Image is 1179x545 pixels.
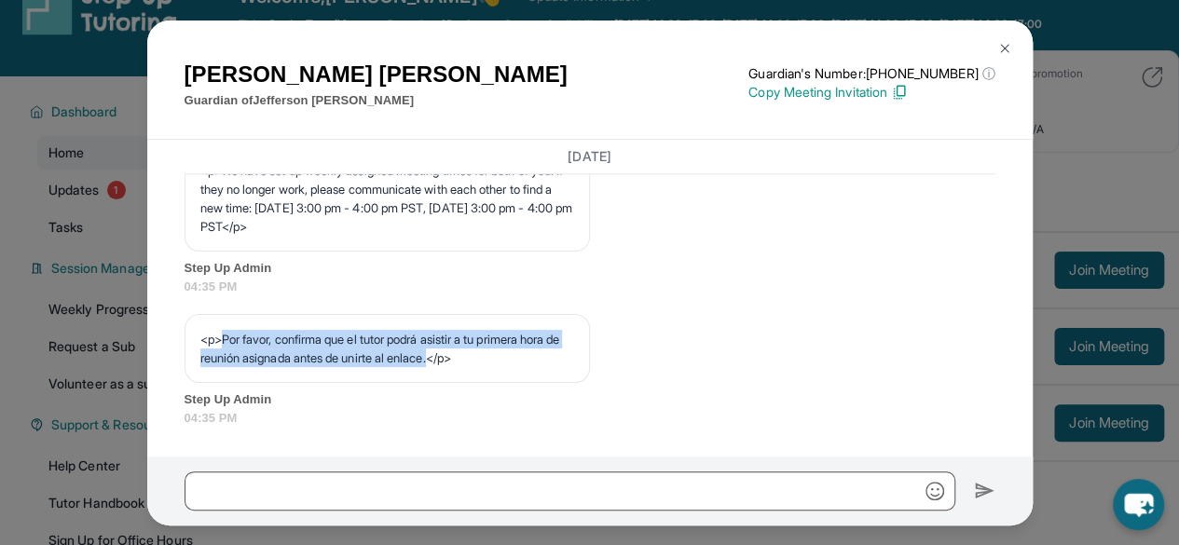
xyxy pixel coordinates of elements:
[185,58,568,91] h1: [PERSON_NAME] [PERSON_NAME]
[200,161,574,236] p: <p>We have set up weekly assigned meeting times for both of you. If they no longer work, please c...
[925,482,944,500] img: Emoji
[981,64,994,83] span: ⓘ
[1113,479,1164,530] button: chat-button
[185,409,995,428] span: 04:35 PM
[891,84,908,101] img: Copy Icon
[185,390,995,409] span: Step Up Admin
[200,330,574,367] p: <p>Por favor, confirma que el tutor podrá asistir a tu primera hora de reunión asignada antes de ...
[185,91,568,110] p: Guardian of Jefferson [PERSON_NAME]
[974,480,995,502] img: Send icon
[185,278,995,296] span: 04:35 PM
[997,41,1012,56] img: Close Icon
[748,64,994,83] p: Guardian's Number: [PHONE_NUMBER]
[185,259,995,278] span: Step Up Admin
[748,83,994,102] p: Copy Meeting Invitation
[185,147,995,166] h3: [DATE]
